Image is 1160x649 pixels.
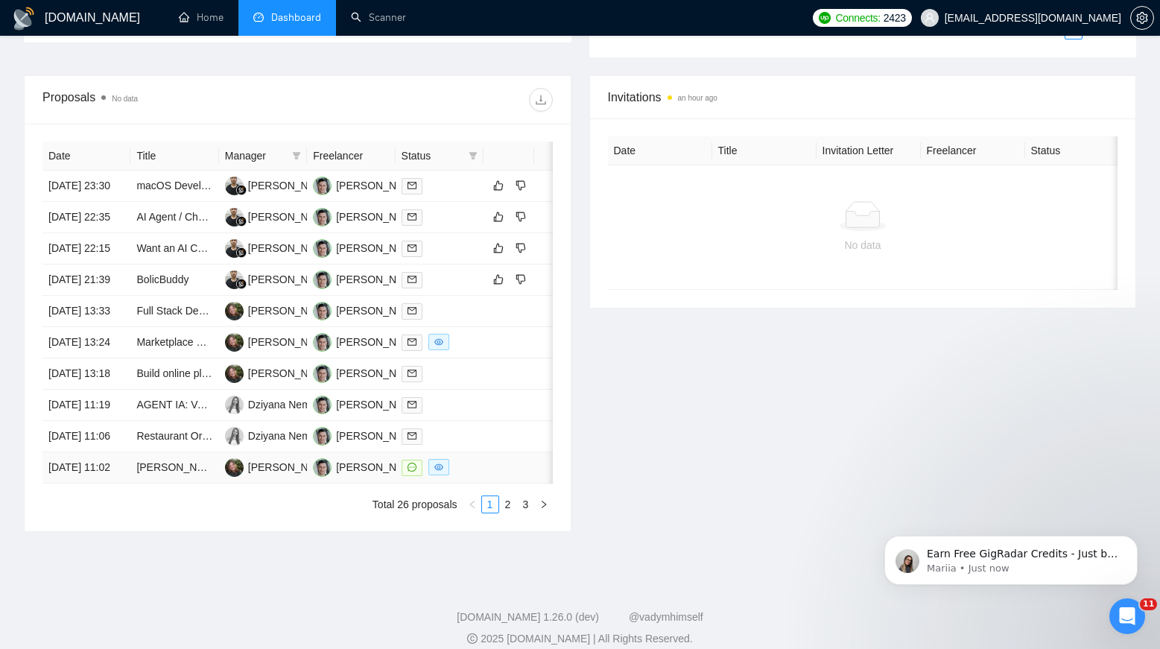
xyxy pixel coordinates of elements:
[225,364,244,383] img: HH
[1025,136,1129,165] th: Status
[712,136,817,165] th: Title
[408,431,416,440] span: mail
[434,463,443,472] span: eye
[248,271,334,288] div: [PERSON_NAME]
[225,398,325,410] a: DNDziyana Nemets
[179,11,224,24] a: homeHome
[336,459,422,475] div: [PERSON_NAME]
[313,458,332,477] img: YN
[408,400,416,409] span: mail
[225,427,244,446] img: DN
[42,202,130,233] td: [DATE] 22:35
[313,304,422,316] a: YN[PERSON_NAME]
[130,421,218,452] td: Restaurant Ordering and Payment Website and App Development
[225,458,244,477] img: HH
[248,303,334,319] div: [PERSON_NAME]
[136,430,441,442] a: Restaurant Ordering and Payment Website and App Development
[225,333,244,352] img: HH
[539,500,548,509] span: right
[130,265,218,296] td: BolicBuddy
[130,327,218,358] td: Marketplace Development for Art Students - MVP Required
[313,302,332,320] img: YN
[516,273,526,285] span: dislike
[493,273,504,285] span: like
[248,396,325,413] div: Dziyana Nemets
[42,421,130,452] td: [DATE] 11:06
[493,180,504,191] span: like
[136,461,361,473] a: [PERSON_NAME] Developer (Phase 1 – €1000)
[408,338,416,346] span: mail
[518,496,534,513] a: 3
[629,611,703,623] a: @vadymhimself
[313,179,422,191] a: YN[PERSON_NAME]
[248,428,325,444] div: Dziyana Nemets
[540,462,562,472] span: right
[236,247,247,258] img: gigradar-bm.png
[42,233,130,265] td: [DATE] 22:15
[517,496,535,513] li: 3
[500,496,516,513] a: 2
[42,88,297,112] div: Proposals
[373,496,457,513] li: Total 26 proposals
[42,296,130,327] td: [DATE] 13:33
[402,148,463,164] span: Status
[271,11,321,24] span: Dashboard
[1140,598,1157,610] span: 11
[225,335,334,347] a: HH[PERSON_NAME]
[530,94,552,106] span: download
[336,209,422,225] div: [PERSON_NAME]
[835,10,880,26] span: Connects:
[884,10,906,26] span: 2423
[313,208,332,227] img: YN
[1047,22,1065,39] button: left
[466,145,481,167] span: filter
[489,270,507,288] button: like
[1130,6,1154,30] button: setting
[921,136,1025,165] th: Freelancer
[130,296,218,327] td: Full Stack Developer (Django and AI experience)
[313,273,422,285] a: YN[PERSON_NAME]
[468,500,477,509] span: left
[12,7,36,31] img: logo
[236,279,247,289] img: gigradar-bm.png
[313,460,422,472] a: YN[PERSON_NAME]
[42,142,130,171] th: Date
[540,368,562,379] span: right
[463,496,481,513] button: left
[535,496,553,513] li: Next Page
[408,369,416,378] span: mail
[408,463,416,472] span: message
[489,239,507,257] button: like
[313,367,422,379] a: YN[PERSON_NAME]
[130,233,218,265] td: Want an AI Chat bot with ability for voice to walk clients through our questionnaire
[512,239,530,257] button: dislike
[540,180,562,191] span: right
[225,304,334,316] a: HH[PERSON_NAME]
[540,305,562,316] span: right
[434,338,443,346] span: eye
[819,12,831,24] img: upwork-logo.png
[493,211,504,223] span: like
[457,611,599,623] a: [DOMAIN_NAME] 1.26.0 (dev)
[225,210,334,222] a: FG[PERSON_NAME]
[307,142,395,171] th: Freelancer
[1130,12,1154,24] a: setting
[540,274,562,285] span: right
[313,335,422,347] a: YN[PERSON_NAME]
[130,452,218,484] td: MERN Stack Developer (Phase 1 – €1000)
[336,240,422,256] div: [PERSON_NAME]
[225,179,334,191] a: FG[PERSON_NAME]
[862,504,1160,609] iframe: Intercom notifications message
[130,142,218,171] th: Title
[925,13,935,23] span: user
[248,459,334,475] div: [PERSON_NAME]
[130,202,218,233] td: AI Agent / Chatbot developer (Python)
[12,631,1148,647] div: 2025 [DOMAIN_NAME] | All Rights Reserved.
[481,496,499,513] li: 1
[489,208,507,226] button: like
[130,358,218,390] td: Build online platform with booking, scheduling and chat functionality with Django.
[313,427,332,446] img: YN
[42,390,130,421] td: [DATE] 11:19
[408,306,416,315] span: mail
